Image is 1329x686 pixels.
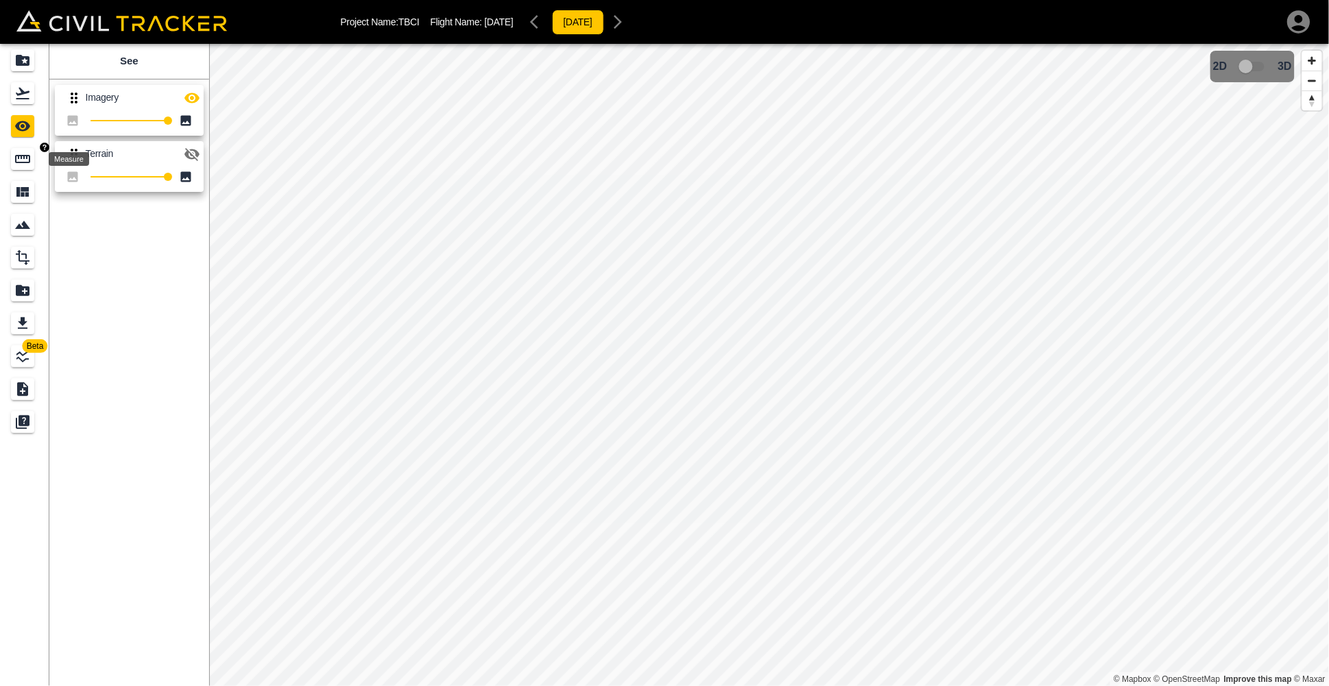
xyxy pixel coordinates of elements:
[49,152,89,166] div: Measure
[1213,60,1227,73] span: 2D
[1302,90,1322,110] button: Reset bearing to north
[1294,674,1326,684] a: Maxar
[431,16,514,27] p: Flight Name:
[1114,674,1151,684] a: Mapbox
[1233,53,1273,79] span: 3D model not uploaded yet
[1302,71,1322,90] button: Zoom out
[1278,60,1292,73] span: 3D
[552,10,604,35] button: [DATE]
[1224,674,1292,684] a: Map feedback
[1302,51,1322,71] button: Zoom in
[16,10,227,32] img: Civil Tracker
[484,16,513,27] span: [DATE]
[341,16,420,27] p: Project Name: TBCI
[1154,674,1221,684] a: OpenStreetMap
